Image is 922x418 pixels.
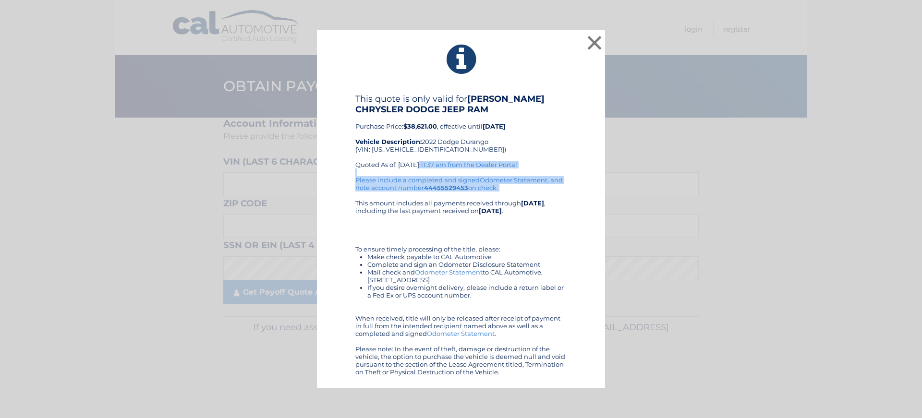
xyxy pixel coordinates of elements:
[367,261,567,268] li: Complete and sign an Odometer Disclosure Statement
[355,176,567,376] div: Please include a completed and signed , and note account number on check. This amount includes al...
[367,253,567,261] li: Make check payable to CAL Automotive
[427,330,495,337] a: Odometer Statement
[355,94,567,115] h4: This quote is only valid for
[521,199,544,207] b: [DATE]
[355,94,545,115] b: [PERSON_NAME] CHRYSLER DODGE JEEP RAM
[403,122,437,130] b: $38,621.00
[355,94,567,176] div: Purchase Price: , effective until 2022 Dodge Durango (VIN: [US_VEHICLE_IDENTIFICATION_NUMBER]) Qu...
[424,184,468,191] b: 44455529453
[480,176,547,184] a: Odometer Statement
[355,138,422,145] strong: Vehicle Description:
[479,207,502,215] b: [DATE]
[585,33,604,52] button: ×
[415,268,483,276] a: Odometer Statement
[483,122,506,130] b: [DATE]
[367,284,567,299] li: If you desire overnight delivery, please include a return label or a Fed Ex or UPS account number.
[367,268,567,284] li: Mail check and to CAL Automotive, [STREET_ADDRESS]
